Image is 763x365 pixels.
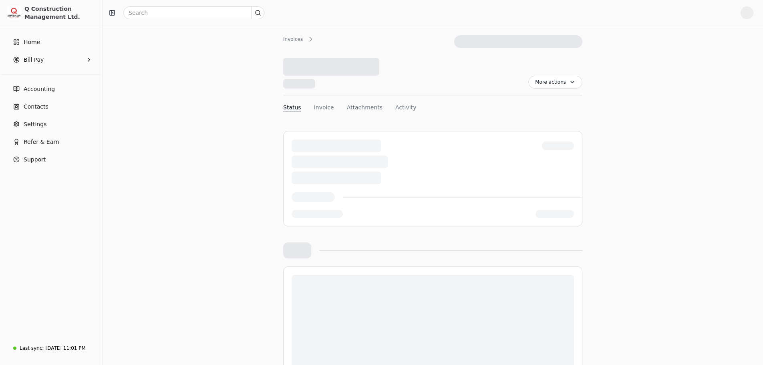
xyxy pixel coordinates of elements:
button: Status [283,103,301,112]
a: Home [3,34,99,50]
img: 3171ca1f-602b-4dfe-91f0-0ace091e1481.jpeg [7,6,21,20]
button: Invoice [314,103,334,112]
span: Support [24,155,46,164]
button: Activity [395,103,416,112]
button: Attachments [347,103,383,112]
input: Search [123,6,264,19]
button: Support [3,151,99,167]
span: Bill Pay [24,56,44,64]
span: Accounting [24,85,55,93]
div: Invoices [283,36,307,43]
a: Contacts [3,99,99,115]
span: Settings [24,120,46,129]
button: Bill Pay [3,52,99,68]
button: Refer & Earn [3,134,99,150]
button: More actions [528,76,582,89]
a: Accounting [3,81,99,97]
span: Home [24,38,40,46]
span: Refer & Earn [24,138,59,146]
a: Last sync:[DATE] 11:01 PM [3,341,99,355]
div: Q Construction Management Ltd. [24,5,95,21]
span: Contacts [24,103,48,111]
a: Settings [3,116,99,132]
div: [DATE] 11:01 PM [45,345,85,352]
div: Last sync: [20,345,44,352]
nav: Breadcrumb [283,35,323,43]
